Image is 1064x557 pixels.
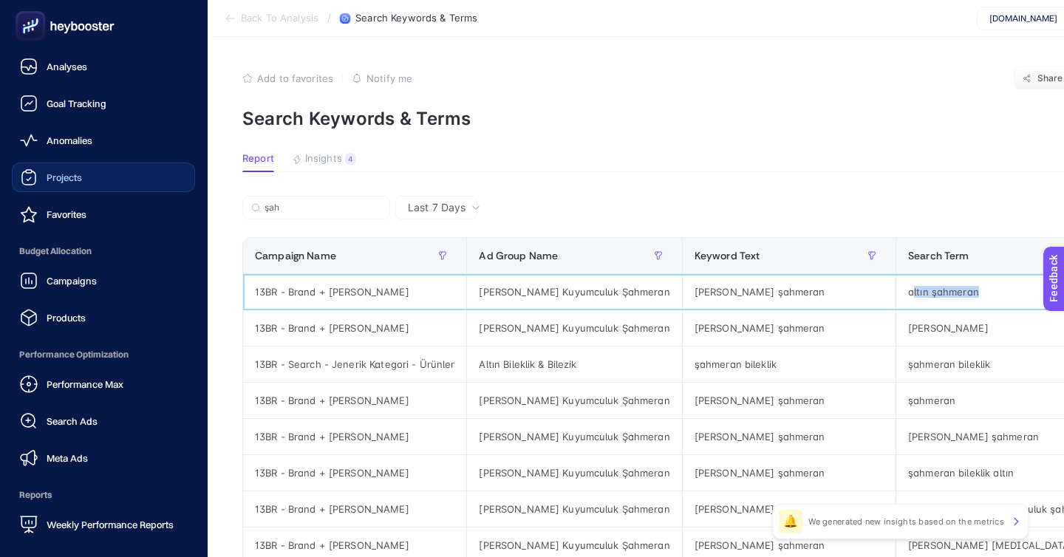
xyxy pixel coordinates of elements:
[683,419,896,454] div: [PERSON_NAME] şahmeran
[683,346,896,382] div: şahmeran bileklik
[683,383,896,418] div: [PERSON_NAME] şahmeran
[242,153,274,165] span: Report
[257,72,333,84] span: Add to favorites
[12,406,195,436] a: Search Ads
[47,378,123,390] span: Performance Max
[467,419,681,454] div: [PERSON_NAME] Kuyumculuk Şahmeran
[695,250,760,262] span: Keyword Text
[467,310,681,346] div: [PERSON_NAME] Kuyumculuk Şahmeran
[243,491,466,527] div: 13BR - Brand + [PERSON_NAME]
[12,126,195,155] a: Anomalies
[345,153,356,165] div: 4
[241,13,318,24] span: Back To Analysis
[243,383,466,418] div: 13BR - Brand + [PERSON_NAME]
[47,171,82,183] span: Projects
[327,12,331,24] span: /
[355,13,477,24] span: Search Keywords & Terms
[467,383,681,418] div: [PERSON_NAME] Kuyumculuk Şahmeran
[12,236,195,266] span: Budget Allocation
[12,340,195,369] span: Performance Optimization
[352,72,412,84] button: Notify me
[683,491,896,527] div: [PERSON_NAME] kuyumculuk şahmeran
[47,134,92,146] span: Anomalies
[683,310,896,346] div: [PERSON_NAME] şahmeran
[467,491,681,527] div: [PERSON_NAME] Kuyumculuk Şahmeran
[243,310,466,346] div: 13BR - Brand + [PERSON_NAME]
[366,72,412,84] span: Notify me
[47,415,98,427] span: Search Ads
[47,519,174,530] span: Weekly Performance Reports
[12,443,195,473] a: Meta Ads
[255,250,336,262] span: Campaign Name
[12,303,195,332] a: Products
[683,274,896,310] div: [PERSON_NAME] şahmeran
[12,480,195,510] span: Reports
[47,61,87,72] span: Analyses
[243,274,466,310] div: 13BR - Brand + [PERSON_NAME]
[908,250,969,262] span: Search Term
[47,312,86,324] span: Products
[305,153,342,165] span: Insights
[47,275,97,287] span: Campaigns
[408,200,465,215] span: Last 7 Days
[467,455,681,491] div: [PERSON_NAME] Kuyumculuk Şahmeran
[808,516,1004,527] p: We generated new insights based on the metrics
[243,455,466,491] div: 13BR - Brand + [PERSON_NAME]
[242,72,333,84] button: Add to favorites
[467,274,681,310] div: [PERSON_NAME] Kuyumculuk Şahmeran
[243,346,466,382] div: 13BR - Search - Jenerik Kategori - Ürünler
[779,510,802,533] div: 🔔
[12,369,195,399] a: Performance Max
[1037,72,1063,84] span: Share
[12,266,195,295] a: Campaigns
[12,89,195,118] a: Goal Tracking
[47,452,88,464] span: Meta Ads
[12,510,195,539] a: Weekly Performance Reports
[12,199,195,229] a: Favorites
[9,4,56,16] span: Feedback
[12,52,195,81] a: Analyses
[47,208,86,220] span: Favorites
[467,346,681,382] div: Altın Bileklik & Bilezik
[265,202,381,213] input: Search
[479,250,558,262] span: Ad Group Name
[47,98,106,109] span: Goal Tracking
[243,419,466,454] div: 13BR - Brand + [PERSON_NAME]
[12,163,195,192] a: Projects
[683,455,896,491] div: [PERSON_NAME] şahmeran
